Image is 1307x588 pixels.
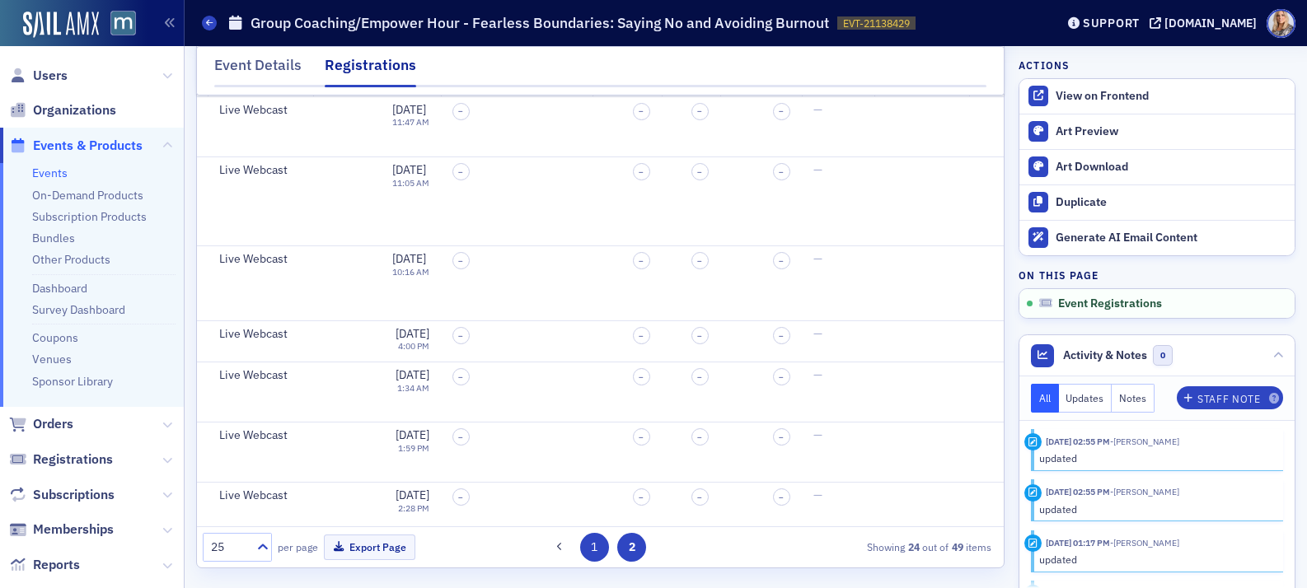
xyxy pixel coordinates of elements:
[1083,16,1140,30] div: Support
[779,256,784,266] span: –
[33,556,80,574] span: Reports
[1267,9,1295,38] span: Profile
[32,231,75,245] a: Bundles
[211,539,247,556] div: 25
[1046,486,1110,497] time: 8/22/2025 02:55 PM
[779,167,784,177] span: –
[1056,89,1286,104] div: View on Frontend
[219,428,302,443] div: Live Webcast
[1110,436,1179,447] span: Katie Foo
[1058,296,1162,311] span: Event Registrations
[278,539,318,554] label: per page
[1046,436,1110,447] time: 8/22/2025 02:55 PM
[99,11,136,39] a: View Homepage
[110,11,136,36] img: SailAMX
[219,163,302,178] div: Live Webcast
[697,167,702,177] span: –
[697,492,702,502] span: –
[396,326,429,341] span: [DATE]
[1039,552,1272,567] div: updated
[392,251,426,266] span: [DATE]
[779,331,784,341] span: –
[392,177,429,189] time: 11:05 AM
[458,106,463,116] span: –
[639,331,644,341] span: –
[1031,384,1059,413] button: All
[949,539,966,554] strong: 49
[1019,79,1295,114] a: View on Frontend
[458,432,463,442] span: –
[639,106,644,116] span: –
[617,533,646,562] button: 2
[1150,17,1262,29] button: [DOMAIN_NAME]
[9,67,68,85] a: Users
[392,266,429,278] time: 10:16 AM
[697,256,702,266] span: –
[32,166,68,180] a: Events
[458,372,463,382] span: –
[1019,58,1070,72] h4: Actions
[580,533,609,562] button: 1
[1024,433,1042,450] div: Update
[1019,220,1295,255] button: Generate AI Email Content
[23,12,99,38] a: SailAMX
[1197,394,1260,404] div: Staff Note
[1046,537,1110,548] time: 8/5/2025 01:17 PM
[639,167,644,177] span: –
[697,372,702,382] span: –
[1056,160,1286,175] div: Art Download
[1110,537,1179,548] span: Dee Sullivan
[9,101,116,119] a: Organizations
[32,374,113,389] a: Sponsor Library
[398,502,429,514] time: 2:28 PM
[1056,195,1286,210] div: Duplicate
[813,162,822,177] span: —
[740,539,991,554] div: Showing out of items
[1019,184,1295,220] button: Duplicate
[396,367,429,382] span: [DATE]
[1059,384,1113,413] button: Updates
[1164,16,1257,30] div: [DOMAIN_NAME]
[9,450,113,469] a: Registrations
[9,520,114,539] a: Memberships
[458,331,463,341] span: –
[1024,534,1042,552] div: Update
[1019,149,1295,184] a: Art Download
[779,432,784,442] span: –
[32,209,147,224] a: Subscription Products
[1153,345,1173,366] span: 0
[396,488,429,502] span: [DATE]
[639,372,644,382] span: –
[813,427,822,442] span: —
[458,167,463,177] span: –
[32,252,110,267] a: Other Products
[697,106,702,116] span: –
[392,102,426,117] span: [DATE]
[219,488,302,503] div: Live Webcast
[639,492,644,502] span: –
[33,101,116,119] span: Organizations
[32,281,87,296] a: Dashboard
[9,556,80,574] a: Reports
[33,137,143,155] span: Events & Products
[779,372,784,382] span: –
[9,415,73,433] a: Orders
[1056,124,1286,139] div: Art Preview
[697,331,702,341] span: –
[398,442,429,454] time: 1:59 PM
[32,352,72,366] a: Venues
[813,102,822,117] span: —
[219,103,302,118] div: Live Webcast
[9,137,143,155] a: Events & Products
[33,415,73,433] span: Orders
[458,492,463,502] span: –
[398,340,429,352] time: 4:00 PM
[1039,450,1272,465] div: updated
[779,492,784,502] span: –
[1039,502,1272,516] div: updated
[905,539,922,554] strong: 24
[219,252,302,267] div: Live Webcast
[396,427,429,442] span: [DATE]
[219,327,302,342] div: Live Webcast
[32,330,78,345] a: Coupons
